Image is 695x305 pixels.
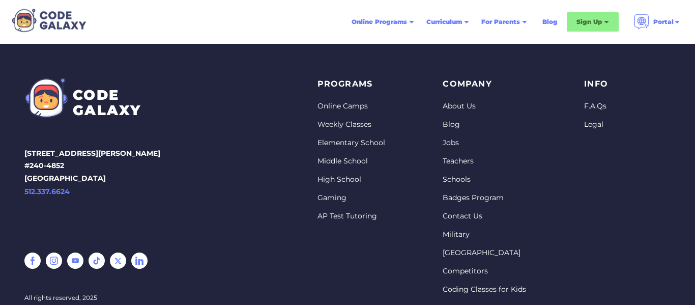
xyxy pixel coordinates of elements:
a: 512.337.6624 [24,185,160,198]
a: Coding Classes for Kids [443,285,526,295]
p: PROGRAMS [317,77,385,91]
div: Sign Up [576,17,602,27]
a: Blog [443,120,526,130]
a: AP Test Tutoring [317,211,385,221]
a: Gaming [317,193,385,203]
div: Curriculum [426,17,462,27]
div: Online Programs [345,13,420,31]
a: About Us [443,101,526,112]
p: Company [443,77,526,91]
div: Curriculum [420,13,475,31]
a: Weekly Classes [317,120,385,130]
a: Middle School [317,156,385,167]
a: Elementary School [317,138,385,148]
div: All rights reserved, 2025 [24,293,160,303]
a: CODEGALAXY [24,77,160,118]
div: Portal [653,17,674,27]
a: Online Camps [317,101,385,112]
div: For Parents [475,13,533,31]
a: [GEOGRAPHIC_DATA] [443,248,526,258]
div: For Parents [481,17,520,27]
div: Sign Up [567,12,619,32]
a: High School [317,175,385,185]
a: Jobs [443,138,526,148]
div: CODE GALAXY [73,88,141,118]
p: [STREET_ADDRESS][PERSON_NAME] #240-4852 [GEOGRAPHIC_DATA] [24,147,160,219]
p: info [584,77,608,91]
a: Schools [443,175,526,185]
div: Portal [628,10,687,34]
a: Contact Us [443,211,526,221]
a: Teachers [443,156,526,167]
a: Military [443,230,526,240]
a: Competitors [443,266,526,276]
a: Blog [536,13,564,31]
a: F.A.Qs [584,101,608,112]
a: Legal [584,120,608,130]
div: Online Programs [352,17,407,27]
a: Badges Program [443,193,526,203]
